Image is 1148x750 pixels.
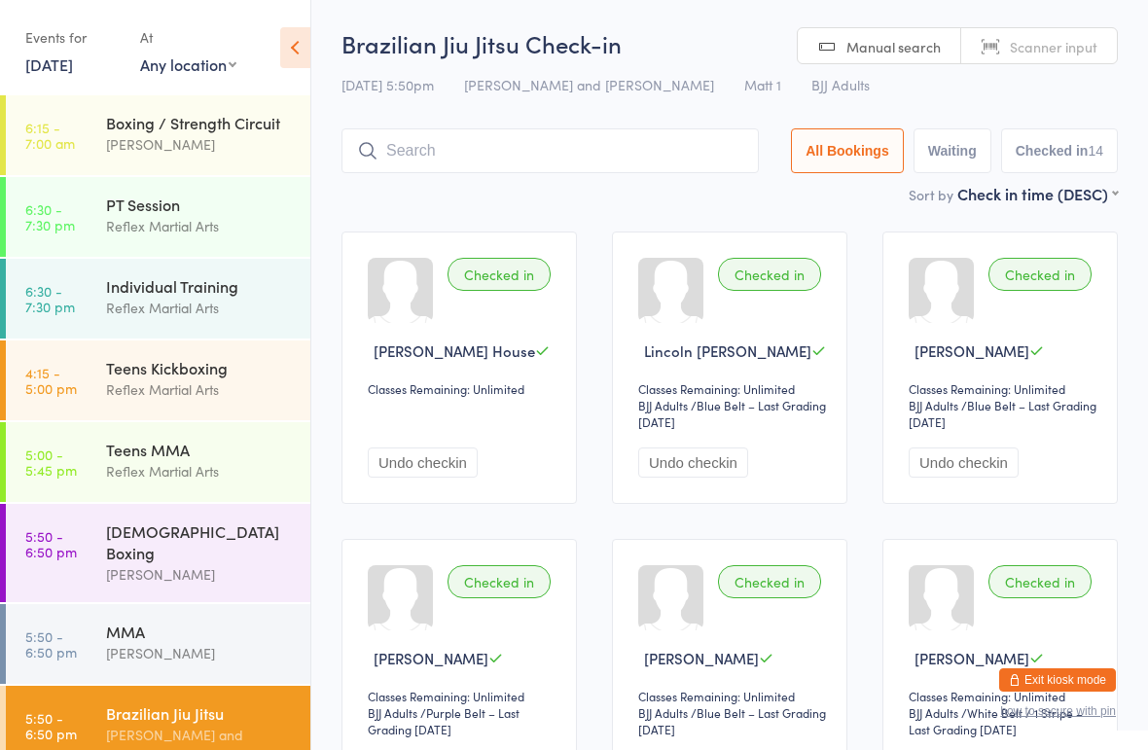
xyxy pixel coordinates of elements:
[915,648,1029,668] span: [PERSON_NAME]
[25,201,75,232] time: 6:30 - 7:30 pm
[6,504,310,602] a: 5:50 -6:50 pm[DEMOGRAPHIC_DATA] Boxing[PERSON_NAME]
[791,128,904,173] button: All Bookings
[106,378,294,401] div: Reflex Martial Arts
[718,565,821,598] div: Checked in
[638,397,688,413] div: BJJ Adults
[846,37,941,56] span: Manual search
[909,380,1097,397] div: Classes Remaining: Unlimited
[6,95,310,175] a: 6:15 -7:00 amBoxing / Strength Circuit[PERSON_NAME]
[638,688,827,704] div: Classes Remaining: Unlimited
[25,446,77,478] time: 5:00 - 5:45 pm
[909,447,1019,478] button: Undo checkin
[106,439,294,460] div: Teens MMA
[106,194,294,215] div: PT Session
[25,628,77,660] time: 5:50 - 6:50 pm
[106,520,294,563] div: [DEMOGRAPHIC_DATA] Boxing
[638,447,748,478] button: Undo checkin
[6,340,310,420] a: 4:15 -5:00 pmTeens KickboxingReflex Martial Arts
[638,704,826,737] span: / Blue Belt – Last Grading [DATE]
[1010,37,1097,56] span: Scanner input
[368,688,556,704] div: Classes Remaining: Unlimited
[368,447,478,478] button: Undo checkin
[909,397,1096,430] span: / Blue Belt – Last Grading [DATE]
[106,563,294,586] div: [PERSON_NAME]
[368,380,556,397] div: Classes Remaining: Unlimited
[644,648,759,668] span: [PERSON_NAME]
[25,528,77,559] time: 5:50 - 6:50 pm
[988,565,1092,598] div: Checked in
[25,54,73,75] a: [DATE]
[638,704,688,721] div: BJJ Adults
[957,183,1118,204] div: Check in time (DESC)
[106,642,294,664] div: [PERSON_NAME]
[6,177,310,257] a: 6:30 -7:30 pmPT SessionReflex Martial Arts
[464,75,714,94] span: [PERSON_NAME] and [PERSON_NAME]
[25,283,75,314] time: 6:30 - 7:30 pm
[368,704,417,721] div: BJJ Adults
[106,275,294,297] div: Individual Training
[915,340,1029,361] span: [PERSON_NAME]
[106,297,294,319] div: Reflex Martial Arts
[1000,704,1116,718] button: how to secure with pin
[25,710,77,741] time: 5:50 - 6:50 pm
[914,128,991,173] button: Waiting
[909,185,953,204] label: Sort by
[25,21,121,54] div: Events for
[140,21,236,54] div: At
[6,604,310,684] a: 5:50 -6:50 pmMMA[PERSON_NAME]
[909,704,958,721] div: BJJ Adults
[374,648,488,668] span: [PERSON_NAME]
[638,397,826,430] span: / Blue Belt – Last Grading [DATE]
[909,704,1083,737] span: / White Belt / 1 Stripe – Last Grading [DATE]
[106,702,294,724] div: Brazilian Jiu Jitsu
[811,75,870,94] span: BJJ Adults
[106,357,294,378] div: Teens Kickboxing
[106,460,294,482] div: Reflex Martial Arts
[25,120,75,151] time: 6:15 - 7:00 am
[644,340,811,361] span: Lincoln [PERSON_NAME]
[106,621,294,642] div: MMA
[999,668,1116,692] button: Exit kiosk mode
[638,380,827,397] div: Classes Remaining: Unlimited
[341,128,759,173] input: Search
[374,340,535,361] span: [PERSON_NAME] House
[106,112,294,133] div: Boxing / Strength Circuit
[341,75,434,94] span: [DATE] 5:50pm
[909,688,1097,704] div: Classes Remaining: Unlimited
[6,422,310,502] a: 5:00 -5:45 pmTeens MMAReflex Martial Arts
[106,133,294,156] div: [PERSON_NAME]
[988,258,1092,291] div: Checked in
[909,397,958,413] div: BJJ Adults
[448,565,551,598] div: Checked in
[6,259,310,339] a: 6:30 -7:30 pmIndividual TrainingReflex Martial Arts
[1088,143,1103,159] div: 14
[718,258,821,291] div: Checked in
[341,27,1118,59] h2: Brazilian Jiu Jitsu Check-in
[448,258,551,291] div: Checked in
[744,75,781,94] span: Matt 1
[140,54,236,75] div: Any location
[25,365,77,396] time: 4:15 - 5:00 pm
[106,215,294,237] div: Reflex Martial Arts
[1001,128,1118,173] button: Checked in14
